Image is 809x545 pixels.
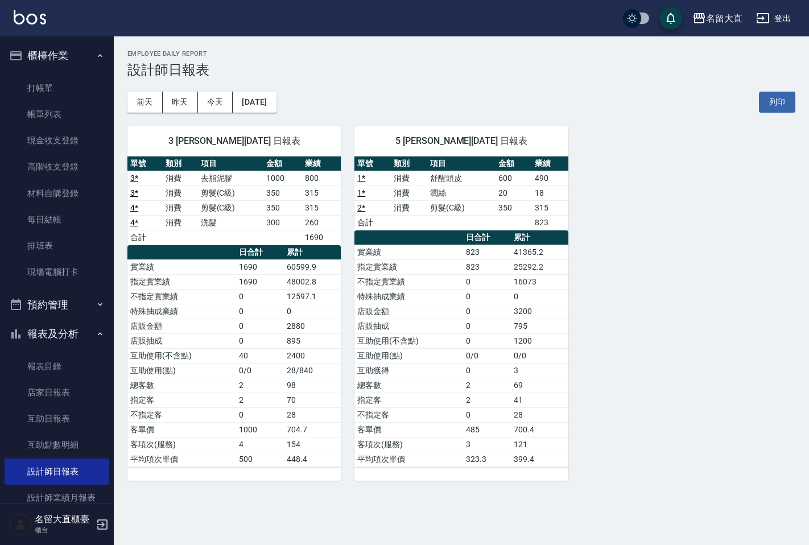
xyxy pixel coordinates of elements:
[354,274,463,289] td: 不指定實業績
[35,514,93,525] h5: 名留大直櫃臺
[5,290,109,320] button: 預約管理
[427,156,495,171] th: 項目
[354,259,463,274] td: 指定實業績
[127,259,236,274] td: 實業績
[263,215,302,230] td: 300
[263,171,302,185] td: 1000
[302,185,341,200] td: 315
[463,289,511,304] td: 0
[5,485,109,511] a: 設計師業績月報表
[198,156,263,171] th: 項目
[496,200,532,215] td: 350
[5,459,109,485] a: 設計師日報表
[391,185,427,200] td: 消費
[198,185,263,200] td: 剪髮(C級)
[198,92,233,113] button: 今天
[163,171,198,185] td: 消費
[463,333,511,348] td: 0
[236,319,284,333] td: 0
[284,319,341,333] td: 2880
[35,525,93,535] p: 櫃台
[354,156,391,171] th: 單號
[127,230,163,245] td: 合計
[391,200,427,215] td: 消費
[127,407,236,422] td: 不指定客
[236,407,284,422] td: 0
[511,393,568,407] td: 41
[284,437,341,452] td: 154
[127,274,236,289] td: 指定實業績
[354,378,463,393] td: 總客數
[354,422,463,437] td: 客單價
[9,513,32,536] img: Person
[236,422,284,437] td: 1000
[284,259,341,274] td: 60599.9
[368,135,554,147] span: 5 [PERSON_NAME][DATE] 日報表
[354,363,463,378] td: 互助獲得
[511,378,568,393] td: 69
[127,333,236,348] td: 店販抽成
[284,348,341,363] td: 2400
[463,230,511,245] th: 日合計
[5,180,109,207] a: 材料自購登錄
[496,156,532,171] th: 金額
[354,156,568,230] table: a dense table
[163,92,198,113] button: 昨天
[659,7,682,30] button: save
[5,41,109,71] button: 櫃檯作業
[511,289,568,304] td: 0
[354,452,463,466] td: 平均項次單價
[354,348,463,363] td: 互助使用(點)
[391,171,427,185] td: 消費
[463,363,511,378] td: 0
[263,200,302,215] td: 350
[236,437,284,452] td: 4
[163,200,198,215] td: 消費
[163,156,198,171] th: 類別
[5,406,109,432] a: 互助日報表
[263,185,302,200] td: 350
[5,319,109,349] button: 報表及分析
[532,200,568,215] td: 315
[511,304,568,319] td: 3200
[463,378,511,393] td: 2
[284,407,341,422] td: 28
[511,437,568,452] td: 121
[5,432,109,458] a: 互助點數明細
[463,422,511,437] td: 485
[127,393,236,407] td: 指定客
[5,101,109,127] a: 帳單列表
[427,185,495,200] td: 潤絲
[236,393,284,407] td: 2
[354,304,463,319] td: 店販金額
[141,135,327,147] span: 3 [PERSON_NAME][DATE] 日報表
[236,452,284,466] td: 500
[5,154,109,180] a: 高階收支登錄
[236,333,284,348] td: 0
[463,319,511,333] td: 0
[284,245,341,260] th: 累計
[532,171,568,185] td: 490
[236,259,284,274] td: 1690
[354,289,463,304] td: 特殊抽成業績
[284,452,341,466] td: 448.4
[463,452,511,466] td: 323.3
[532,215,568,230] td: 823
[511,259,568,274] td: 25292.2
[463,259,511,274] td: 823
[5,259,109,285] a: 現場電腦打卡
[302,156,341,171] th: 業績
[427,171,495,185] td: 舒醒頭皮
[496,171,532,185] td: 600
[463,407,511,422] td: 0
[284,304,341,319] td: 0
[236,245,284,260] th: 日合計
[511,319,568,333] td: 795
[511,363,568,378] td: 3
[511,274,568,289] td: 16073
[127,452,236,466] td: 平均項次單價
[354,230,568,467] table: a dense table
[302,230,341,245] td: 1690
[5,353,109,379] a: 報表目錄
[354,393,463,407] td: 指定客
